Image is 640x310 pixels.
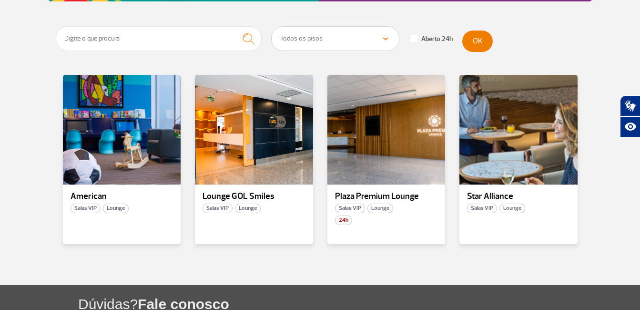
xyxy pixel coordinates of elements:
p: Plaza Premium Lounge [335,192,438,201]
p: American [71,192,173,201]
span: Salas VIP [71,204,101,213]
span: Salas VIP [335,204,365,213]
span: Salas VIP [467,204,497,213]
div: Plugin de acessibilidade da Hand Talk. [620,95,640,137]
button: OK [462,31,493,52]
input: Digite o que procura [56,26,262,51]
p: Lounge GOL Smiles [203,192,305,201]
span: Lounge [499,204,525,213]
span: Lounge [103,204,129,213]
span: Salas VIP [203,204,233,213]
label: Aberto 24h [410,35,453,43]
span: Lounge [235,204,261,213]
button: Abrir tradutor de língua de sinais. [620,95,640,116]
button: Abrir recursos assistivos. [620,116,640,137]
span: Lounge [367,204,393,213]
span: 24h [335,216,352,225]
p: Star Alliance [467,192,570,201]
